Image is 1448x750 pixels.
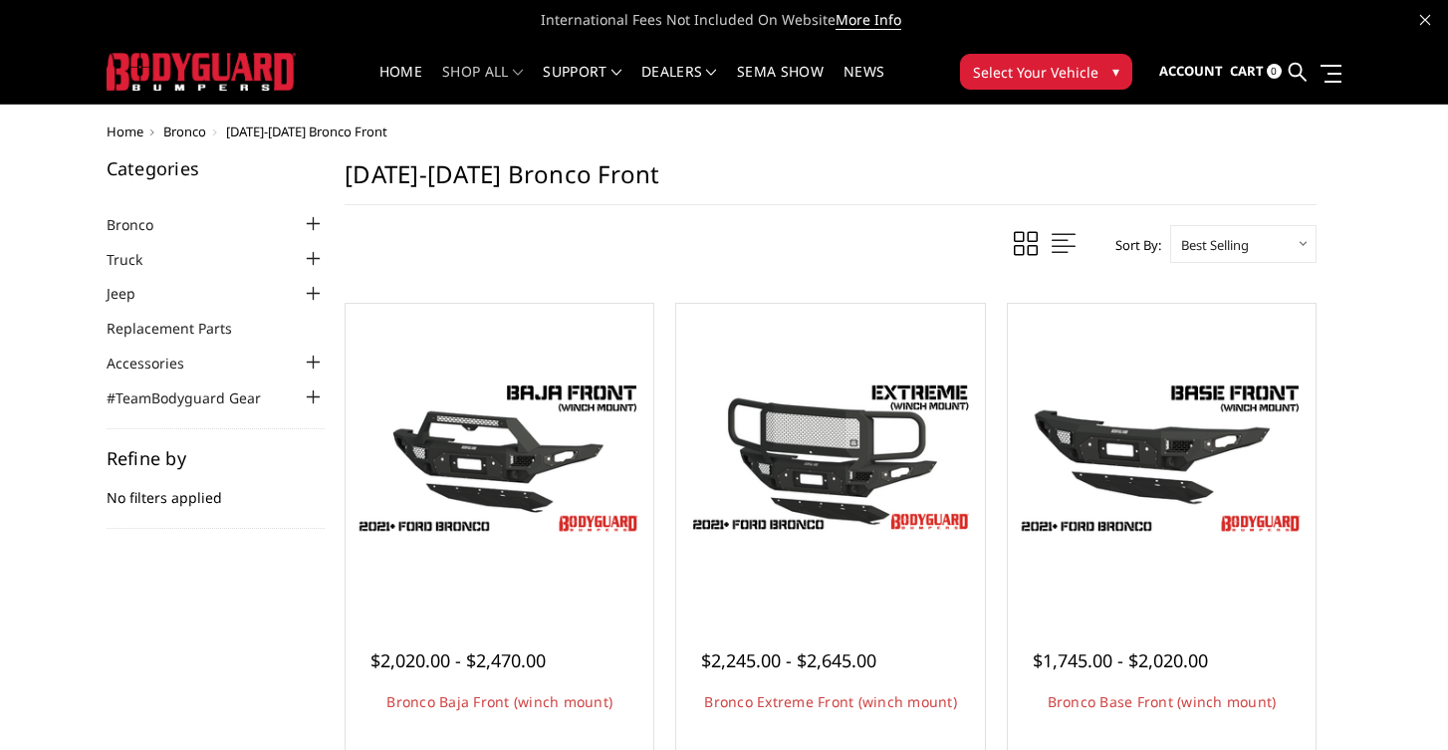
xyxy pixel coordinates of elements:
span: [DATE]-[DATE] Bronco Front [226,123,387,140]
a: Bodyguard Ford Bronco Bronco Baja Front (winch mount) [351,309,648,607]
span: 0 [1267,64,1282,79]
label: Sort By: [1104,230,1161,260]
a: Bronco [163,123,206,140]
a: More Info [836,10,901,30]
span: Cart [1230,62,1264,80]
a: shop all [442,65,523,104]
a: Truck [107,249,167,270]
img: BODYGUARD BUMPERS [107,53,296,90]
div: No filters applied [107,449,326,529]
a: Bronco Base Front (winch mount) [1048,692,1277,711]
a: News [844,65,884,104]
a: Accessories [107,353,209,374]
span: Account [1159,62,1223,80]
a: Bronco [107,214,178,235]
h5: Categories [107,159,326,177]
h1: [DATE]-[DATE] Bronco Front [345,159,1317,205]
a: Dealers [641,65,717,104]
a: Home [107,123,143,140]
a: Jeep [107,283,160,304]
a: Home [379,65,422,104]
a: Bronco Extreme Front (winch mount) Bronco Extreme Front (winch mount) [681,309,979,607]
a: Replacement Parts [107,318,257,339]
a: Account [1159,45,1223,99]
h5: Refine by [107,449,326,467]
a: Bronco Extreme Front (winch mount) [704,692,957,711]
a: Cart 0 [1230,45,1282,99]
a: Support [543,65,621,104]
span: $1,745.00 - $2,020.00 [1033,648,1208,672]
button: Select Your Vehicle [960,54,1132,90]
a: Freedom Series - Bronco Base Front Bumper Bronco Base Front (winch mount) [1013,309,1311,607]
a: Bronco Baja Front (winch mount) [386,692,612,711]
span: ▾ [1112,61,1119,82]
a: SEMA Show [737,65,824,104]
span: $2,245.00 - $2,645.00 [701,648,876,672]
span: Select Your Vehicle [973,62,1098,83]
span: $2,020.00 - $2,470.00 [370,648,546,672]
a: #TeamBodyguard Gear [107,387,286,408]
